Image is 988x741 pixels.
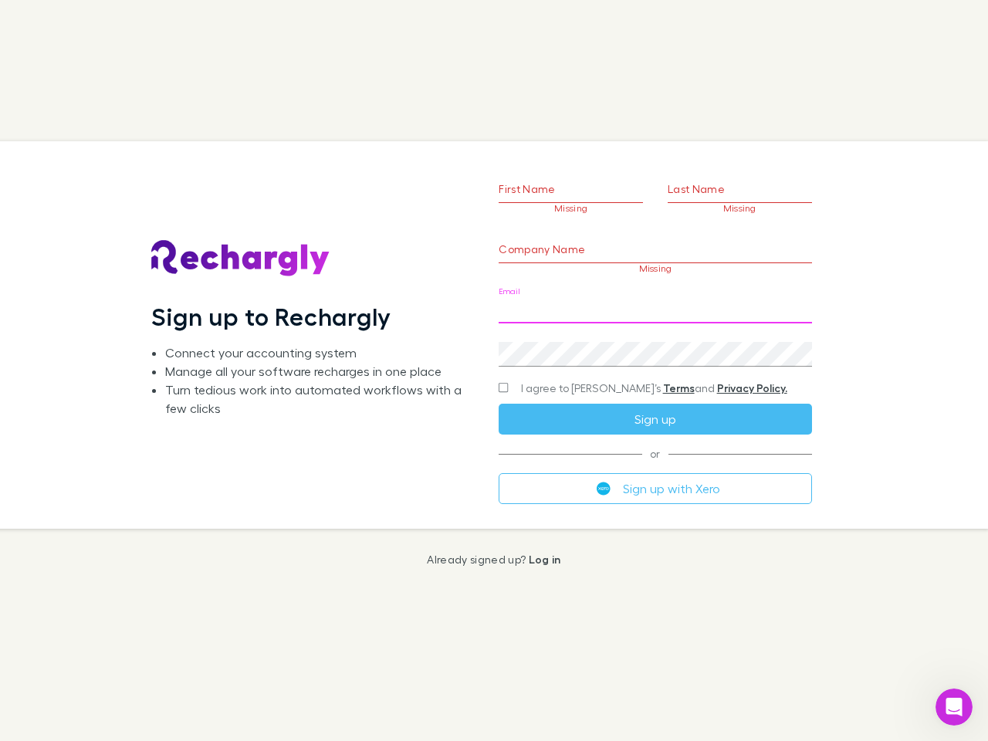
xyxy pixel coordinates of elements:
span: or [499,453,811,454]
button: Sign up [499,404,811,435]
li: Turn tedious work into automated workflows with a few clicks [165,381,474,418]
p: Missing [499,263,811,274]
label: Email [499,286,519,297]
a: Log in [529,553,561,566]
span: I agree to [PERSON_NAME]’s and [521,381,787,396]
h1: Sign up to Rechargly [151,302,391,331]
img: Rechargly's Logo [151,240,330,277]
li: Connect your accounting system [165,343,474,362]
li: Manage all your software recharges in one place [165,362,474,381]
button: Sign up with Xero [499,473,811,504]
p: Missing [499,203,643,214]
img: Xero's logo [597,482,611,496]
a: Terms [663,381,695,394]
p: Missing [668,203,812,214]
iframe: Intercom live chat [936,689,973,726]
a: Privacy Policy. [717,381,787,394]
p: Already signed up? [427,553,560,566]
